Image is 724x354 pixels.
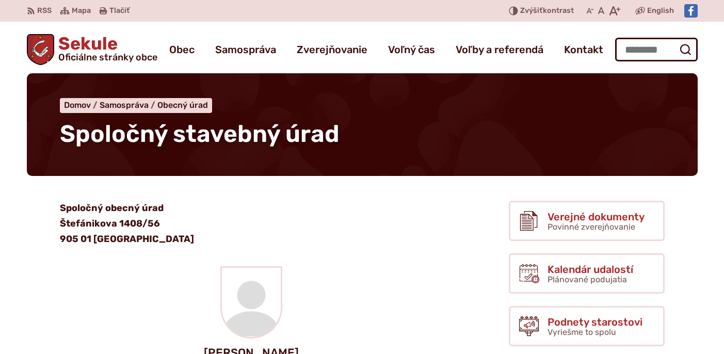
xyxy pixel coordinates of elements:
span: kontrast [520,7,574,15]
a: Zverejňovanie [297,35,367,64]
a: Domov [64,100,100,110]
span: Mapa [72,5,91,17]
strong: Spoločný obecný úrad Štefánikova 1408/56 905 01 [GEOGRAPHIC_DATA] [60,202,194,244]
span: Spoločný stavebný úrad [60,120,340,148]
span: Samospráva [100,100,149,110]
a: Verejné dokumenty Povinné zverejňovanie [509,201,665,241]
span: Plánované podujatia [548,275,627,284]
span: English [647,5,674,17]
a: Logo Sekule, prejsť na domovskú stránku. [27,34,158,65]
a: Podnety starostovi Vyriešme to spolu [509,306,665,346]
span: Podnety starostovi [548,316,642,328]
a: Voľný čas [388,35,435,64]
a: Samospráva [215,35,276,64]
a: Kalendár udalostí Plánované podujatia [509,253,665,294]
span: Tlačiť [109,7,130,15]
span: Oficiálne stránky obce [58,53,157,62]
span: Zvýšiť [520,6,543,15]
img: Prejsť na domovskú stránku [27,34,55,65]
span: Kalendár udalostí [548,264,633,275]
a: English [645,5,676,17]
a: Obec [169,35,195,64]
span: Povinné zverejňovanie [548,222,635,232]
a: Obecný úrad [157,100,208,110]
span: RSS [37,5,52,17]
span: Domov [64,100,91,110]
a: Voľby a referendá [456,35,543,64]
img: Prejsť na Facebook stránku [684,4,698,18]
a: Samospráva [100,100,157,110]
span: Sekule [54,35,157,62]
a: Kontakt [564,35,603,64]
span: Vyriešme to spolu [548,327,616,337]
span: Verejné dokumenty [548,211,645,222]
